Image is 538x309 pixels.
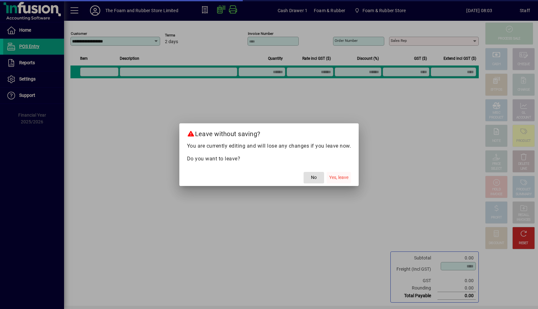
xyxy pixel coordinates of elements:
[187,142,351,150] p: You are currently editing and will lose any changes if you leave now.
[327,172,351,183] button: Yes, leave
[179,123,359,142] h2: Leave without saving?
[304,172,324,183] button: No
[311,174,317,181] span: No
[329,174,348,181] span: Yes, leave
[187,155,351,163] p: Do you want to leave?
